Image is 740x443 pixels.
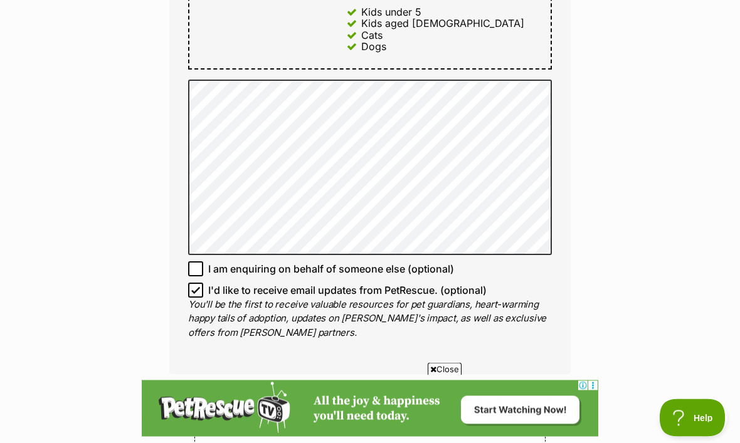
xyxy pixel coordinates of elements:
[361,18,524,29] div: Kids aged [DEMOGRAPHIC_DATA]
[660,399,727,437] iframe: Help Scout Beacon - Open
[208,262,454,277] span: I am enquiring on behalf of someone else (optional)
[361,7,421,18] div: Kids under 5
[361,41,386,53] div: Dogs
[188,298,552,341] p: You'll be the first to receive valuable resources for pet guardians, heart-warming happy tails of...
[428,363,462,375] span: Close
[208,283,487,298] span: I'd like to receive email updates from PetRescue. (optional)
[142,380,598,437] iframe: Advertisement
[361,30,383,41] div: Cats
